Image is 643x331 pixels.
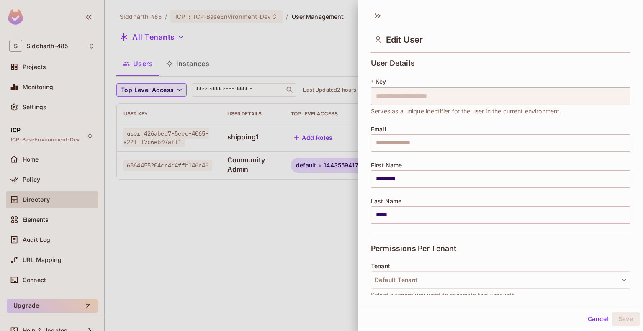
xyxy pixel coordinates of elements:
[371,244,456,253] span: Permissions Per Tenant
[371,290,517,300] span: Select a tenant you want to associate this user with.
[371,271,630,289] button: Default Tenant
[612,312,640,326] button: Save
[584,312,612,326] button: Cancel
[376,78,386,85] span: Key
[371,198,401,205] span: Last Name
[386,35,423,45] span: Edit User
[371,162,402,169] span: First Name
[371,126,386,133] span: Email
[371,107,561,116] span: Serves as a unique identifier for the user in the current environment.
[371,263,390,269] span: Tenant
[371,59,415,67] span: User Details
